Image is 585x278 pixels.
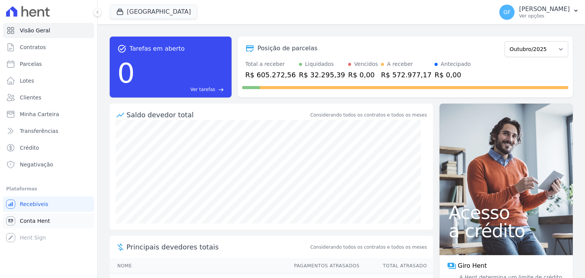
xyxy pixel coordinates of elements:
[3,140,94,155] a: Crédito
[354,60,378,68] div: Vencidos
[493,2,585,23] button: GF [PERSON_NAME] Ver opções
[110,258,287,274] th: Nome
[3,157,94,172] a: Negativação
[190,86,215,93] span: Ver tarefas
[245,70,296,80] div: R$ 605.272,56
[449,222,564,240] span: a crédito
[519,13,570,19] p: Ver opções
[441,60,471,68] div: Antecipado
[381,70,432,80] div: R$ 572.977,17
[3,73,94,88] a: Lotes
[435,70,471,80] div: R$ 0,00
[503,10,511,15] span: GF
[20,161,53,168] span: Negativação
[305,60,334,68] div: Liquidados
[6,184,91,193] div: Plataformas
[360,258,433,274] th: Total Atrasado
[348,70,378,80] div: R$ 0,00
[3,123,94,139] a: Transferências
[126,110,309,120] div: Saldo devedor total
[310,244,427,251] span: Considerando todos os contratos e todos os meses
[3,23,94,38] a: Visão Geral
[245,60,296,68] div: Total a receber
[20,94,41,101] span: Clientes
[20,200,48,208] span: Recebíveis
[218,87,224,93] span: east
[3,107,94,122] a: Minha Carteira
[20,217,50,225] span: Conta Hent
[310,112,427,118] div: Considerando todos os contratos e todos os meses
[20,27,50,34] span: Visão Geral
[117,53,135,93] div: 0
[110,5,197,19] button: [GEOGRAPHIC_DATA]
[257,44,318,53] div: Posição de parcelas
[3,213,94,228] a: Conta Hent
[138,86,224,93] a: Ver tarefas east
[449,203,564,222] span: Acesso
[299,70,345,80] div: R$ 32.295,39
[3,197,94,212] a: Recebíveis
[20,127,58,135] span: Transferências
[20,60,42,68] span: Parcelas
[3,90,94,105] a: Clientes
[129,44,185,53] span: Tarefas em aberto
[126,242,309,252] span: Principais devedores totais
[387,60,413,68] div: A receber
[519,5,570,13] p: [PERSON_NAME]
[20,43,46,51] span: Contratos
[458,261,487,270] span: Giro Hent
[20,144,39,152] span: Crédito
[287,258,360,274] th: Pagamentos Atrasados
[3,40,94,55] a: Contratos
[20,77,34,85] span: Lotes
[117,44,126,53] span: task_alt
[20,110,59,118] span: Minha Carteira
[3,56,94,72] a: Parcelas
